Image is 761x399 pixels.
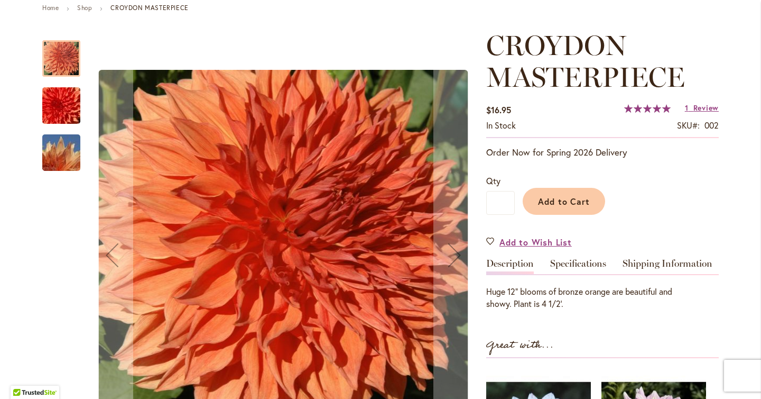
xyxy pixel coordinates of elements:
span: Review [693,103,719,113]
div: CROYDON MASTERPIECE [42,124,80,171]
strong: CROYDON MASTERPIECE [110,4,188,12]
span: $16.95 [486,104,511,115]
button: Add to Cart [523,188,605,215]
div: CROYDON MASTERPIECE [42,77,91,124]
div: CROYDON MASTERPIECE [42,30,91,77]
div: 002 [704,120,719,132]
span: CROYDON MASTERPIECE [486,29,685,94]
a: 1 Review [685,103,719,113]
img: CROYDON MASTERPIECE [23,80,99,131]
span: Add to Cart [538,196,590,207]
div: Huge 12" blooms of bronze orange are beautiful and showy. Plant is 4 1/2'. [486,286,719,310]
span: Qty [486,175,500,186]
span: Add to Wish List [499,236,572,248]
span: 1 [685,103,689,113]
a: Add to Wish List [486,236,572,248]
strong: Great with... [486,337,554,354]
p: Order Now for Spring 2026 Delivery [486,146,719,159]
div: Detailed Product Info [486,259,719,310]
span: In stock [486,120,516,131]
a: Shop [77,4,92,12]
img: CROYDON MASTERPIECE [23,128,99,178]
a: Specifications [550,259,606,274]
a: Home [42,4,59,12]
div: 100% [624,104,671,113]
div: Availability [486,120,516,132]
strong: SKU [677,120,700,131]
a: Shipping Information [623,259,712,274]
iframe: Launch Accessibility Center [8,361,38,391]
a: Description [486,259,534,274]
